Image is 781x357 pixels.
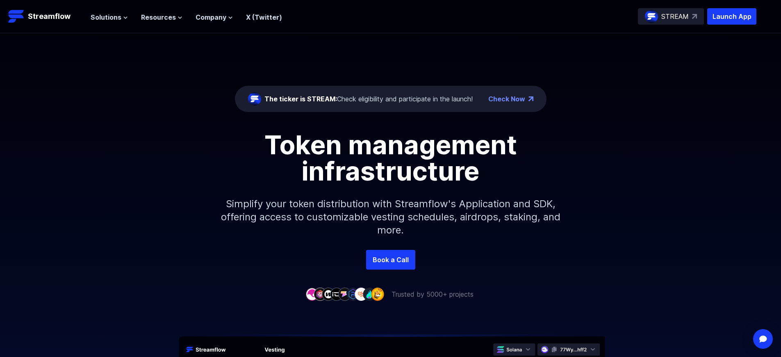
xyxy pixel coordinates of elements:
img: top-right-arrow.png [528,96,533,101]
img: company-8 [363,288,376,300]
img: company-2 [314,288,327,300]
a: Check Now [488,94,525,104]
span: The ticker is STREAM: [264,95,337,103]
img: streamflow-logo-circle.png [645,10,658,23]
img: company-7 [355,288,368,300]
div: Open Intercom Messenger [753,329,773,349]
p: Streamflow [28,11,71,22]
img: company-3 [322,288,335,300]
p: Simplify your token distribution with Streamflow's Application and SDK, offering access to custom... [214,184,567,250]
img: company-6 [346,288,360,300]
img: company-9 [371,288,384,300]
img: company-1 [305,288,319,300]
button: Company [196,12,233,22]
a: Book a Call [366,250,415,270]
img: top-right-arrow.svg [692,14,697,19]
p: Trusted by 5000+ projects [392,289,474,299]
p: STREAM [661,11,689,21]
button: Resources [141,12,182,22]
a: X (Twitter) [246,13,282,21]
a: Streamflow [8,8,82,25]
a: STREAM [638,8,704,25]
button: Solutions [91,12,128,22]
span: Solutions [91,12,121,22]
div: Check eligibility and participate in the launch! [264,94,473,104]
span: Company [196,12,226,22]
button: Launch App [707,8,756,25]
img: streamflow-logo-circle.png [248,92,261,105]
img: company-5 [338,288,351,300]
img: Streamflow Logo [8,8,25,25]
span: Resources [141,12,176,22]
img: company-4 [330,288,343,300]
h1: Token management infrastructure [206,132,575,184]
